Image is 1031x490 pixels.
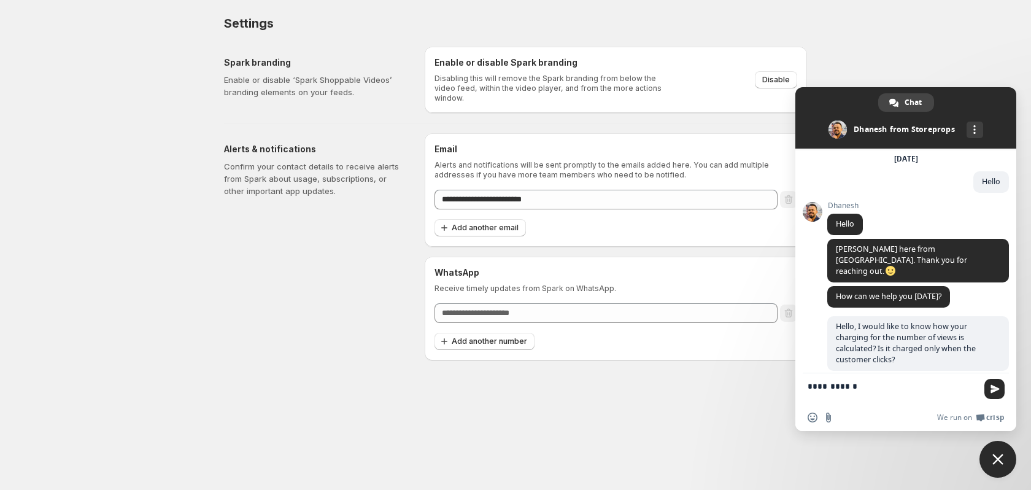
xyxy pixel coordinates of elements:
[434,266,797,279] h6: WhatsApp
[434,143,797,155] h6: Email
[827,201,863,210] span: Dhanesh
[986,413,1004,422] span: Crisp
[979,441,1016,478] a: Close chat
[434,284,797,294] p: Receive timely updates from Spark on WhatsApp.
[824,413,833,422] span: Send a file
[836,291,941,301] span: How can we help you [DATE]?
[434,219,526,236] button: Add another email
[836,219,854,229] span: Hello
[878,93,934,112] a: Chat
[434,160,797,180] p: Alerts and notifications will be sent promptly to the emails added here. You can add multiple add...
[836,244,967,276] span: [PERSON_NAME] here from [GEOGRAPHIC_DATA]. Thank you for reaching out.
[762,75,790,85] span: Disable
[808,373,979,404] textarea: Compose your message...
[894,155,918,163] div: [DATE]
[755,71,797,88] button: Disable
[224,143,405,155] h5: Alerts & notifications
[434,74,670,103] p: Disabling this will remove the Spark branding from below the video feed, within the video player,...
[937,413,1004,422] a: We run onCrisp
[224,16,273,31] span: Settings
[224,160,405,197] p: Confirm your contact details to receive alerts from Spark about usage, subscriptions, or other im...
[808,413,817,422] span: Insert an emoji
[224,74,405,98] p: Enable or disable ‘Spark Shoppable Videos’ branding elements on your feeds.
[984,379,1005,399] span: Send
[982,176,1000,187] span: Hello
[452,223,519,233] span: Add another email
[224,56,405,69] h5: Spark branding
[434,56,670,69] h6: Enable or disable Spark branding
[452,336,527,346] span: Add another number
[434,333,535,350] button: Add another number
[937,413,972,422] span: We run on
[836,321,976,365] span: Hello, I would like to know how your charging for the number of views is calculated? Is it charge...
[905,93,922,112] span: Chat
